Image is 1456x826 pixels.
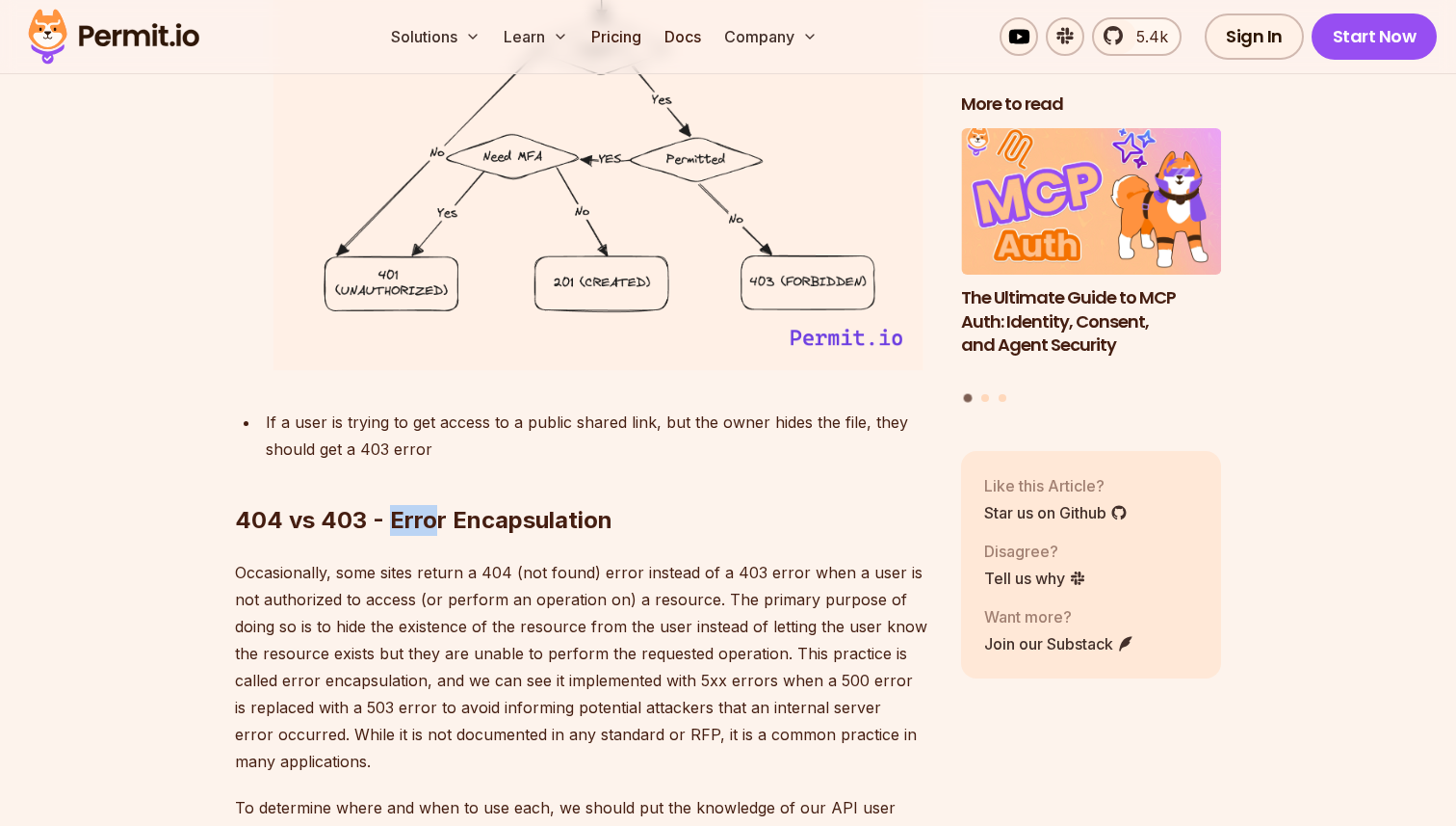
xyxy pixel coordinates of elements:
div: Posts [961,128,1221,405]
h3: The Ultimate Guide to MCP Auth: Identity, Consent, and Agent Security [961,285,1221,357]
a: 5.4k [1092,17,1182,56]
p: Want more? [984,604,1134,627]
a: Star us on Github [984,500,1128,523]
button: Solutions [383,17,488,56]
p: Occasionally, some sites return a 404 (not found) error instead of a 403 error when a user is not... [235,559,930,775]
button: Go to slide 1 [964,393,973,402]
h2: More to read [961,93,1221,117]
a: Tell us why [984,566,1086,589]
button: Go to slide 3 [999,393,1006,401]
p: Disagree? [984,539,1086,562]
a: The Ultimate Guide to MCP Auth: Identity, Consent, and Agent SecurityThe Ultimate Guide to MCP Au... [961,128,1221,382]
a: Pricing [584,17,649,56]
li: 1 of 3 [961,128,1221,382]
a: Docs [657,17,709,56]
button: Company [716,17,825,56]
a: Start Now [1312,13,1438,60]
span: 5.4k [1125,25,1168,48]
button: Learn [496,17,576,56]
h2: 404 vs 403 - Error Encapsulation [235,428,930,536]
p: Like this Article? [984,473,1128,496]
p: If a user is trying to get access to a public shared link, but the owner hides the file, they sho... [266,409,930,463]
img: The Ultimate Guide to MCP Auth: Identity, Consent, and Agent Security [961,128,1221,275]
button: Go to slide 2 [981,393,989,401]
a: Sign In [1205,13,1304,60]
a: Join our Substack [984,631,1134,654]
img: Permit logo [19,4,208,69]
